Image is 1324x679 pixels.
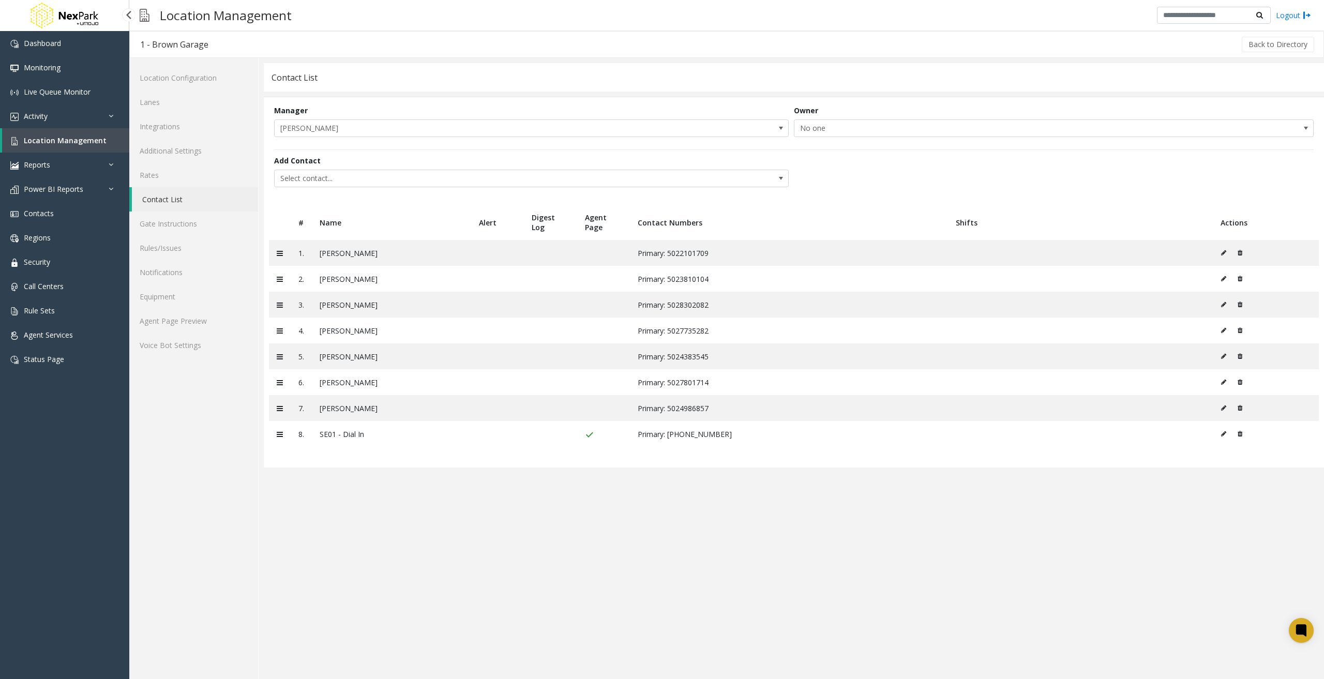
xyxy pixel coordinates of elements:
[140,3,149,28] img: pageIcon
[129,212,258,236] a: Gate Instructions
[638,352,709,361] span: Primary: 5024383545
[24,135,107,145] span: Location Management
[291,343,312,369] td: 5.
[10,161,19,170] img: 'icon'
[10,186,19,194] img: 'icon'
[24,38,61,48] span: Dashboard
[291,240,312,266] td: 1.
[312,343,471,369] td: [PERSON_NAME]
[10,259,19,267] img: 'icon'
[10,356,19,364] img: 'icon'
[2,128,129,153] a: Location Management
[291,369,312,395] td: 6.
[10,331,19,340] img: 'icon'
[1213,205,1319,240] th: Actions
[291,292,312,318] td: 3.
[630,205,948,240] th: Contact Numbers
[291,266,312,292] td: 2.
[638,326,709,336] span: Primary: 5027735282
[129,260,258,284] a: Notifications
[24,233,51,243] span: Regions
[291,421,312,447] td: 8.
[312,395,471,421] td: [PERSON_NAME]
[10,283,19,291] img: 'icon'
[1242,37,1314,52] button: Back to Directory
[24,160,50,170] span: Reports
[10,210,19,218] img: 'icon'
[24,281,64,291] span: Call Centers
[794,105,818,116] label: Owner
[524,205,577,240] th: Digest Log
[274,105,308,116] label: Manager
[1303,10,1311,21] img: logout
[10,64,19,72] img: 'icon'
[10,234,19,243] img: 'icon'
[24,208,54,218] span: Contacts
[274,155,321,166] label: Add Contact
[312,369,471,395] td: [PERSON_NAME]
[291,205,312,240] th: #
[471,205,524,240] th: Alert
[10,88,19,97] img: 'icon'
[24,354,64,364] span: Status Page
[794,120,1209,137] span: No one
[638,429,732,439] span: Primary: [PHONE_NUMBER]
[129,139,258,163] a: Additional Settings
[638,403,709,413] span: Primary: 5024986857
[10,113,19,121] img: 'icon'
[312,205,471,240] th: Name
[129,114,258,139] a: Integrations
[312,318,471,343] td: [PERSON_NAME]
[638,248,709,258] span: Primary: 5022101709
[312,292,471,318] td: [PERSON_NAME]
[129,309,258,333] a: Agent Page Preview
[129,333,258,357] a: Voice Bot Settings
[312,240,471,266] td: [PERSON_NAME]
[638,274,709,284] span: Primary: 5023810104
[312,266,471,292] td: [PERSON_NAME]
[24,184,83,194] span: Power BI Reports
[132,187,258,212] a: Contact List
[291,318,312,343] td: 4.
[312,421,471,447] td: SE01 - Dial In
[585,431,594,439] img: check
[291,395,312,421] td: 7.
[272,71,318,84] div: Contact List
[155,3,297,28] h3: Location Management
[24,111,48,121] span: Activity
[140,38,208,51] div: 1 - Brown Garage
[638,300,709,310] span: Primary: 5028302082
[1276,10,1311,21] a: Logout
[10,40,19,48] img: 'icon'
[275,120,685,137] span: [PERSON_NAME]
[129,284,258,309] a: Equipment
[24,63,61,72] span: Monitoring
[577,205,630,240] th: Agent Page
[10,307,19,315] img: 'icon'
[24,330,73,340] span: Agent Services
[24,306,55,315] span: Rule Sets
[275,170,685,187] span: Select contact...
[129,236,258,260] a: Rules/Issues
[24,87,91,97] span: Live Queue Monitor
[129,66,258,90] a: Location Configuration
[10,137,19,145] img: 'icon'
[129,90,258,114] a: Lanes
[24,257,50,267] span: Security
[638,378,709,387] span: Primary: 5027801714
[948,205,1213,240] th: Shifts
[129,163,258,187] a: Rates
